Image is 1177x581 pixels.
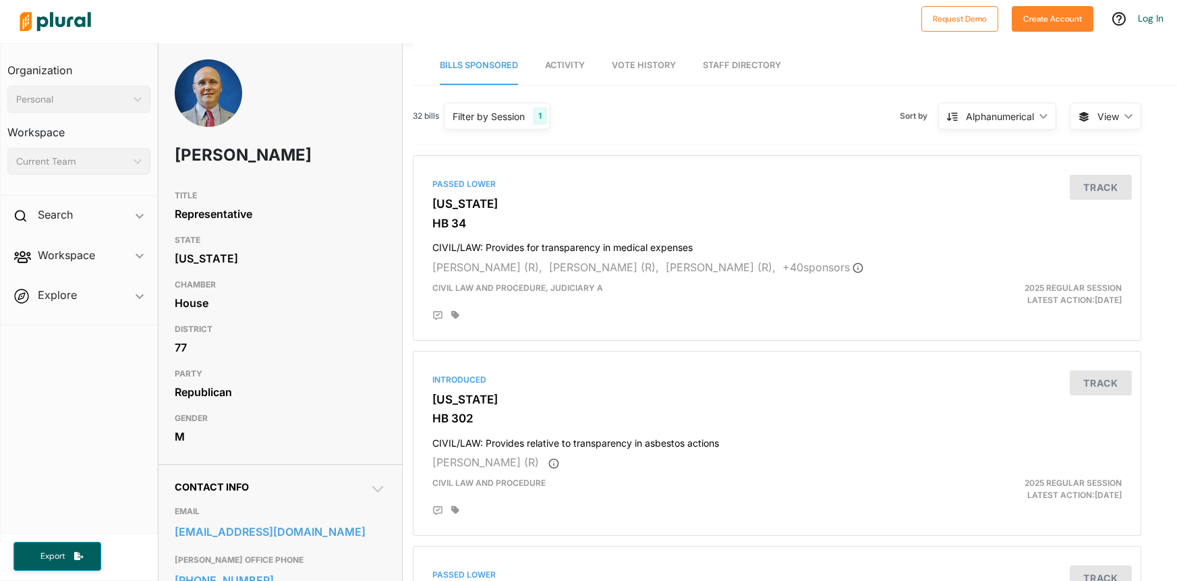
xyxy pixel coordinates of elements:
span: Vote History [612,60,676,70]
button: Track [1070,370,1132,395]
div: Filter by Session [453,109,525,123]
h3: [US_STATE] [432,197,1122,211]
div: House [175,293,386,313]
h3: EMAIL [175,503,386,520]
span: [PERSON_NAME] (R), [549,260,659,274]
div: Republican [175,382,386,402]
img: Headshot of Mark Wright [175,59,242,144]
div: Add tags [451,505,459,515]
h3: [PERSON_NAME] OFFICE PHONE [175,552,386,568]
h3: STATE [175,232,386,248]
span: 32 bills [413,110,439,122]
div: Representative [175,204,386,224]
h2: Search [38,207,73,222]
h3: DISTRICT [175,321,386,337]
span: [PERSON_NAME] (R) [432,455,539,469]
span: Civil Law and Procedure, Judiciary A [432,283,603,293]
a: Staff Directory [703,47,781,85]
div: M [175,426,386,447]
div: Add Position Statement [432,310,443,321]
span: + 40 sponsor s [782,260,863,274]
h3: [US_STATE] [432,393,1122,406]
button: Create Account [1012,6,1093,32]
div: [US_STATE] [175,248,386,269]
span: Sort by [900,110,938,122]
h3: PARTY [175,366,386,382]
h4: CIVIL/LAW: Provides relative to transparency in asbestos actions [432,431,1122,449]
div: Introduced [432,374,1122,386]
span: Bills Sponsored [440,60,518,70]
h3: HB 302 [432,412,1122,425]
h3: GENDER [175,410,386,426]
div: Latest Action: [DATE] [895,477,1132,501]
a: Activity [545,47,585,85]
a: Log In [1138,12,1164,24]
button: Export [13,542,101,571]
span: 2025 Regular Session [1025,283,1122,293]
button: Track [1070,175,1132,200]
h3: Workspace [7,113,150,142]
span: Civil Law and Procedure [432,478,546,488]
div: Passed Lower [432,569,1122,581]
span: [PERSON_NAME] (R), [666,260,776,274]
div: Add Position Statement [432,505,443,516]
a: Create Account [1012,11,1093,25]
button: Request Demo [921,6,998,32]
span: Activity [545,60,585,70]
span: 2025 Regular Session [1025,478,1122,488]
a: Request Demo [921,11,998,25]
h3: TITLE [175,188,386,204]
a: Bills Sponsored [440,47,518,85]
h4: CIVIL/LAW: Provides for transparency in medical expenses [432,236,1122,254]
h1: [PERSON_NAME] [175,135,302,175]
div: 1 [533,107,547,125]
div: Current Team [16,155,128,169]
h3: HB 34 [432,217,1122,230]
span: Contact Info [175,481,249,493]
span: View [1097,109,1119,123]
div: 77 [175,337,386,358]
h3: CHAMBER [175,277,386,293]
div: Passed Lower [432,178,1122,190]
span: [PERSON_NAME] (R), [432,260,542,274]
div: Latest Action: [DATE] [895,282,1132,306]
a: [EMAIL_ADDRESS][DOMAIN_NAME] [175,522,386,542]
div: Add tags [451,310,459,320]
h3: Organization [7,51,150,80]
span: Export [31,551,74,562]
a: Vote History [612,47,676,85]
div: Personal [16,92,128,107]
div: Alphanumerical [966,109,1034,123]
